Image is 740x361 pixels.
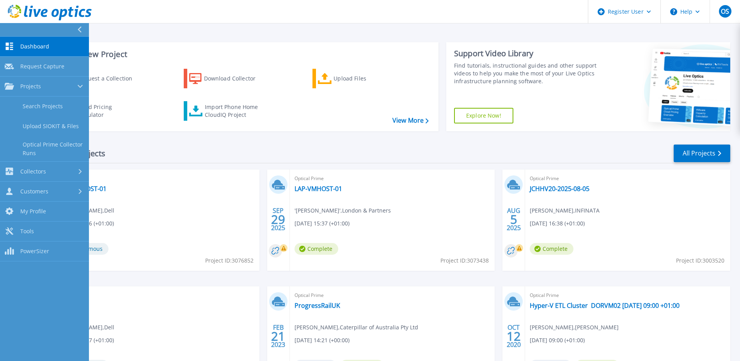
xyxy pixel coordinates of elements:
h3: Start a New Project [55,50,428,59]
div: Upload Files [334,71,396,86]
a: ProgressRailUK [295,302,340,309]
span: [DATE] 09:00 (+01:00) [530,336,585,345]
span: Project ID: 3076852 [205,256,254,265]
span: Collectors [20,168,46,175]
span: Optical Prime [295,174,490,183]
div: FEB 2023 [271,322,286,350]
a: Request a Collection [55,69,142,88]
span: 21 [271,333,285,340]
a: Hyper-V ETL Cluster DORVM02 [DATE] 09:00 +01:00 [530,302,680,309]
a: View More [392,117,429,124]
span: Optical Prime [59,291,255,300]
a: JCHHV20-2025-08-05 [530,185,589,193]
span: '[PERSON_NAME]' , London & Partners [295,206,391,215]
span: [DATE] 14:21 (+00:00) [295,336,350,345]
span: [PERSON_NAME] , [PERSON_NAME] [530,323,619,332]
div: Find tutorials, instructional guides and other support videos to help you make the most of your L... [454,62,599,85]
a: Download Collector [184,69,271,88]
span: Optical Prime [530,291,726,300]
div: Import Phone Home CloudIQ Project [205,103,266,119]
span: Request Capture [20,63,64,70]
span: Projects [20,83,41,90]
span: Customers [20,188,48,195]
span: My Profile [20,208,46,215]
div: Cloud Pricing Calculator [76,103,139,119]
span: Complete [530,243,573,255]
span: [DATE] 15:37 (+01:00) [295,219,350,228]
div: Request a Collection [78,71,140,86]
span: Tools [20,228,34,235]
span: Optical Prime [295,291,490,300]
span: Complete [295,243,338,255]
span: [DATE] 16:38 (+01:00) [530,219,585,228]
span: OS [721,8,729,14]
a: Cloud Pricing Calculator [55,101,142,121]
a: All Projects [674,145,730,162]
span: Optical Prime [530,174,726,183]
span: 5 [510,216,517,223]
a: LAP-VMHOST-01 [295,185,342,193]
span: Optical Prime [59,174,255,183]
span: [PERSON_NAME] , INFINATA [530,206,600,215]
span: [PERSON_NAME] , Caterpillar of Australia Pty Ltd [295,323,418,332]
div: Download Collector [204,71,266,86]
span: 29 [271,216,285,223]
span: Dashboard [20,43,49,50]
div: SEP 2025 [271,205,286,234]
span: 12 [507,333,521,340]
div: Support Video Library [454,48,599,59]
div: OCT 2020 [506,322,521,350]
span: Project ID: 3073438 [440,256,489,265]
a: Explore Now! [454,108,513,123]
span: Project ID: 3003520 [676,256,724,265]
div: AUG 2025 [506,205,521,234]
span: PowerSizer [20,248,49,255]
a: Upload Files [312,69,399,88]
